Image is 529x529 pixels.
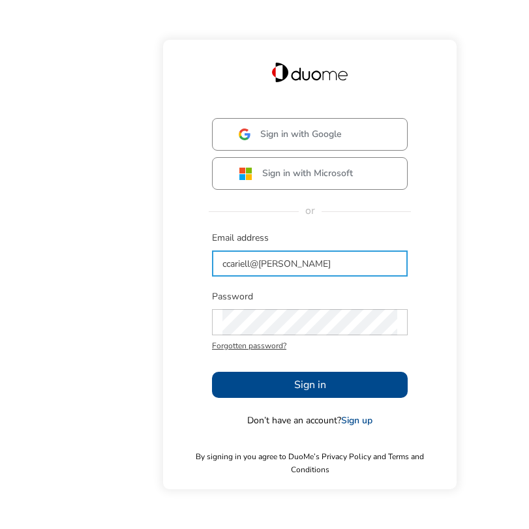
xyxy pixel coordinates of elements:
img: ms.svg [239,166,252,180]
span: Don’t have an account? [247,414,372,427]
img: google.svg [239,128,250,140]
span: Sign in [294,377,326,393]
span: Sign in with Google [260,128,342,141]
span: or [299,204,322,218]
img: Duome [272,63,348,82]
span: Email address [212,232,408,245]
span: Sign in with Microsoft [262,167,353,180]
button: Sign in [212,372,408,398]
span: Password [212,290,408,303]
span: Forgotten password? [212,339,408,352]
a: Sign up [341,414,372,427]
span: By signing in you agree to DuoMe’s Privacy Policy and Terms and Conditions [176,450,444,476]
button: Sign in with Google [212,118,408,151]
button: Sign in with Microsoft [212,157,408,190]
